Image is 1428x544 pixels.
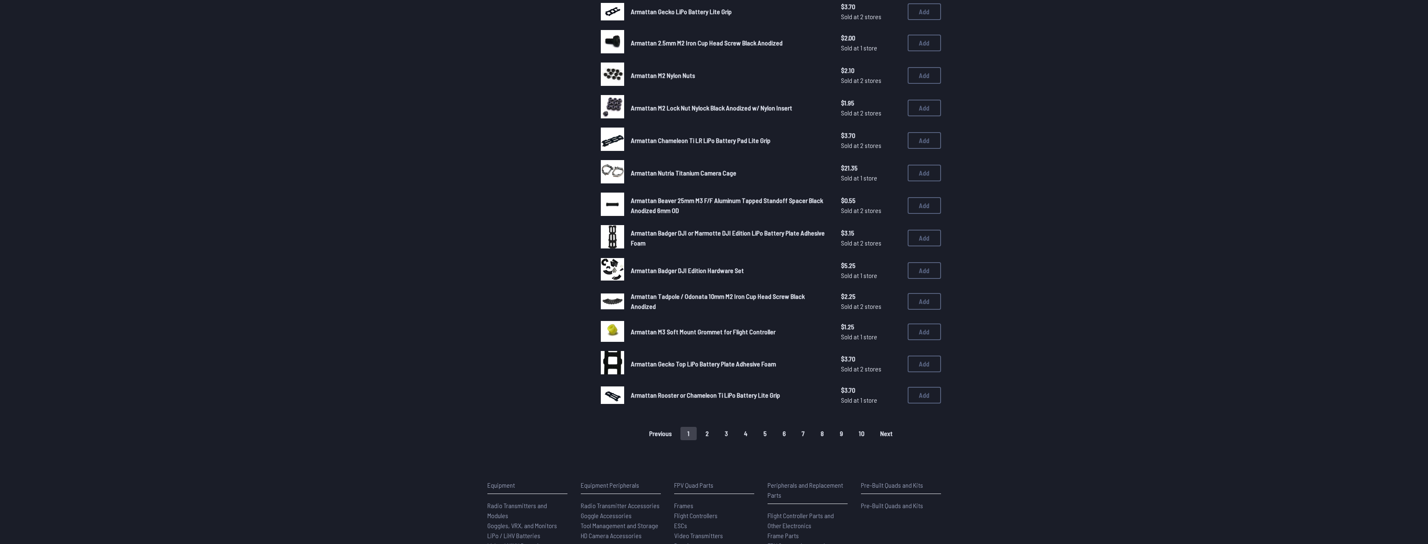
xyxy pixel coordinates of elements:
[581,521,661,531] a: Tool Management and Storage
[631,266,744,274] span: Armattan Badger DJI Edition Hardware Set
[487,531,540,539] span: LiPo / LiHV Batteries
[768,531,799,539] span: Frame Parts
[601,95,624,118] img: image
[756,427,774,440] button: 5
[698,427,716,440] button: 2
[601,224,624,249] img: image
[908,293,941,310] button: Add
[768,531,848,541] a: Frame Parts
[841,140,901,150] span: Sold at 2 stores
[581,531,661,541] a: HD Camera Accessories
[880,430,893,437] span: Next
[841,196,901,206] span: $0.55
[768,511,848,531] a: Flight Controller Parts and Other Electronics
[674,531,723,539] span: Video Transmitters
[631,391,780,399] span: Armattan Rooster or Chameleon Ti LiPo Battery Lite Grip
[873,427,900,440] button: Next
[852,427,871,440] button: 10
[601,293,624,309] img: image
[631,359,828,369] a: Armattan Gecko Top LiPo Battery Plate Adhesive Foam
[841,65,901,75] span: $2.10
[908,230,941,246] button: Add
[631,38,828,48] a: Armattan 2.5mm M2 Iron Cup Head Screw Black Anodized
[795,427,812,440] button: 7
[601,258,624,283] a: image
[908,67,941,84] button: Add
[680,427,697,440] button: 1
[841,206,901,216] span: Sold at 2 stores
[601,95,624,121] a: image
[601,290,624,313] a: image
[631,292,805,310] span: Armattan Tadpole / Odonata 10mm M2 Iron Cup Head Screw Black Anodized
[601,160,624,186] a: image
[601,384,624,407] a: image
[841,163,901,173] span: $21.35
[908,3,941,20] button: Add
[674,501,693,509] span: Frames
[737,427,755,440] button: 4
[601,30,624,56] a: image
[631,71,695,79] span: Armattan M2 Nylon Nuts
[601,30,624,53] img: image
[908,35,941,51] button: Add
[631,135,828,145] a: Armattan Chameleon Ti LR LiPo Battery Pad Lite Grip
[674,521,687,529] span: ESCs
[601,128,624,151] img: image
[601,160,624,183] img: image
[674,531,754,541] a: Video Transmitters
[718,427,735,440] button: 3
[631,360,776,368] span: Armattan Gecko Top LiPo Battery Plate Adhesive Foam
[487,480,567,490] p: Equipment
[581,501,660,509] span: Radio Transmitter Accessories
[841,385,901,395] span: $3.70
[841,238,901,248] span: Sold at 2 stores
[908,132,941,149] button: Add
[581,521,658,529] span: Tool Management and Storage
[631,169,736,177] span: Armattan Nutria Titanium Camera Cage
[841,33,901,43] span: $2.00
[601,63,624,86] img: image
[601,339,624,386] img: image
[861,501,923,509] span: Pre-Built Quads and Kits
[908,100,941,116] button: Add
[601,386,624,404] img: image
[841,98,901,108] span: $1.95
[581,531,642,539] span: HD Camera Accessories
[841,12,901,22] span: Sold at 2 stores
[631,39,783,47] span: Armattan 2.5mm M2 Iron Cup Head Screw Black Anodized
[908,165,941,181] button: Add
[631,103,828,113] a: Armattan M2 Lock Nut Nylock Black Anodized w/ Nylon Insert
[631,229,825,247] span: Armattan Badger DJI or Marmotte DJI Edition LiPo Battery Plate Adhesive Foam
[674,501,754,511] a: Frames
[674,511,754,521] a: Flight Controllers
[775,427,793,440] button: 6
[768,511,834,529] span: Flight Controller Parts and Other Electronics
[631,8,732,15] span: Armattan Gecko LiPo Battery Lite Grip
[601,63,624,88] a: image
[674,511,718,519] span: Flight Controllers
[908,387,941,404] button: Add
[631,168,828,178] a: Armattan Nutria Titanium Camera Cage
[601,258,624,281] img: image
[601,193,624,216] img: image
[674,480,754,490] p: FPV Quad Parts
[841,108,901,118] span: Sold at 2 stores
[631,390,828,400] a: Armattan Rooster or Chameleon Ti LiPo Battery Lite Grip
[908,323,941,340] button: Add
[908,356,941,372] button: Add
[631,291,828,311] a: Armattan Tadpole / Odonata 10mm M2 Iron Cup Head Screw Black Anodized
[841,395,901,405] span: Sold at 1 store
[768,480,848,500] p: Peripherals and Replacement Parts
[841,271,901,281] span: Sold at 1 store
[601,320,624,344] a: image
[841,332,901,342] span: Sold at 1 store
[581,511,632,519] span: Goggle Accessories
[487,501,547,519] span: Radio Transmitters and Modules
[631,136,770,144] span: Armattan Chameleon Ti LR LiPo Battery Pad Lite Grip
[674,521,754,531] a: ESCs
[841,173,901,183] span: Sold at 1 store
[841,301,901,311] span: Sold at 2 stores
[601,3,624,20] img: image
[841,75,901,85] span: Sold at 2 stores
[833,427,850,440] button: 9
